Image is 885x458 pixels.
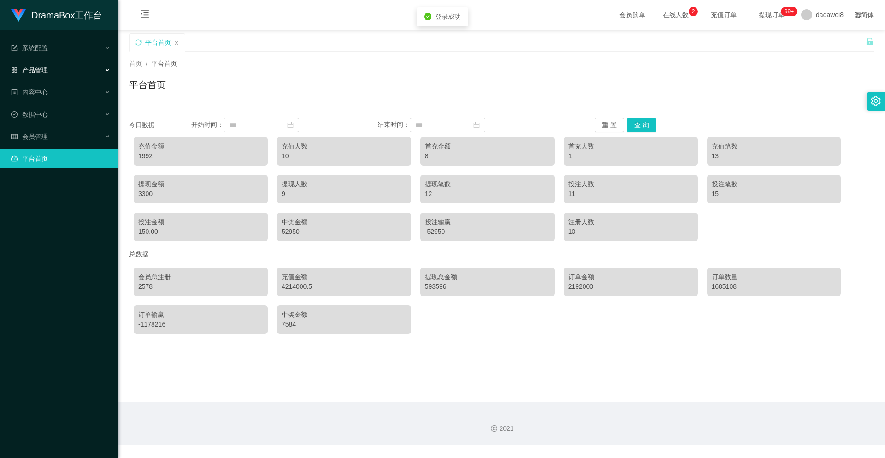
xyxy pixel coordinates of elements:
div: 平台首页 [145,34,171,51]
div: 12 [425,189,550,199]
i: 图标: menu-fold [129,0,160,30]
div: 充值金额 [138,142,263,151]
span: / [146,60,147,67]
div: 提现人数 [282,179,407,189]
div: 52950 [282,227,407,237]
div: 9 [282,189,407,199]
div: 充值笔数 [712,142,837,151]
div: 2192000 [568,282,693,291]
span: 充值订单 [706,12,741,18]
div: 总数据 [129,246,874,263]
div: 投注笔数 [712,179,837,189]
div: 订单数量 [712,272,837,282]
span: 开始时间： [191,121,224,128]
a: 图标: dashboard平台首页 [11,149,111,168]
div: 订单输赢 [138,310,263,320]
i: 图标: check-circle-o [11,111,18,118]
p: 2 [692,7,695,16]
span: 产品管理 [11,66,48,74]
div: 3300 [138,189,263,199]
i: 图标: form [11,45,18,51]
span: 平台首页 [151,60,177,67]
div: 11 [568,189,693,199]
sup: 2 [689,7,698,16]
div: 7584 [282,320,407,329]
span: 系统配置 [11,44,48,52]
div: 投注输赢 [425,217,550,227]
div: -1178216 [138,320,263,329]
div: 投注人数 [568,179,693,189]
span: 登录成功 [435,13,461,20]
div: 中奖金额 [282,217,407,227]
button: 重 置 [595,118,624,132]
span: 在线人数 [658,12,693,18]
i: 图标: global [855,12,861,18]
i: 图标: calendar [287,122,294,128]
div: 2578 [138,282,263,291]
i: 图标: unlock [866,37,874,46]
div: 15 [712,189,837,199]
i: 图标: sync [135,39,142,46]
a: DramaBox工作台 [11,11,102,18]
i: 图标: copyright [491,425,497,432]
div: 2021 [125,424,878,434]
img: logo.9652507e.png [11,9,26,22]
div: 提现总金额 [425,272,550,282]
sup: 334 [781,7,797,16]
div: 充值人数 [282,142,407,151]
div: 593596 [425,282,550,291]
i: 图标: setting [871,96,881,106]
div: 订单金额 [568,272,693,282]
i: 图标: close [174,40,179,46]
h1: 平台首页 [129,78,166,92]
div: 提现笔数 [425,179,550,189]
span: 结束时间： [378,121,410,128]
div: 4214000.5 [282,282,407,291]
span: 提现订单 [754,12,789,18]
div: -52950 [425,227,550,237]
div: 1685108 [712,282,837,291]
i: 图标: appstore-o [11,67,18,73]
span: 首页 [129,60,142,67]
div: 提现金额 [138,179,263,189]
i: icon: check-circle [424,13,431,20]
div: 注册人数 [568,217,693,227]
div: 中奖金额 [282,310,407,320]
div: 1992 [138,151,263,161]
span: 会员管理 [11,133,48,140]
span: 内容中心 [11,89,48,96]
div: 8 [425,151,550,161]
div: 首充金额 [425,142,550,151]
div: 10 [282,151,407,161]
div: 投注金额 [138,217,263,227]
div: 今日数据 [129,120,191,130]
h1: DramaBox工作台 [31,0,102,30]
div: 首充人数 [568,142,693,151]
div: 10 [568,227,693,237]
div: 150.00 [138,227,263,237]
span: 数据中心 [11,111,48,118]
button: 查 询 [627,118,656,132]
div: 充值金额 [282,272,407,282]
i: 图标: table [11,133,18,140]
div: 1 [568,151,693,161]
i: 图标: calendar [473,122,480,128]
i: 图标: profile [11,89,18,95]
div: 13 [712,151,837,161]
div: 会员总注册 [138,272,263,282]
